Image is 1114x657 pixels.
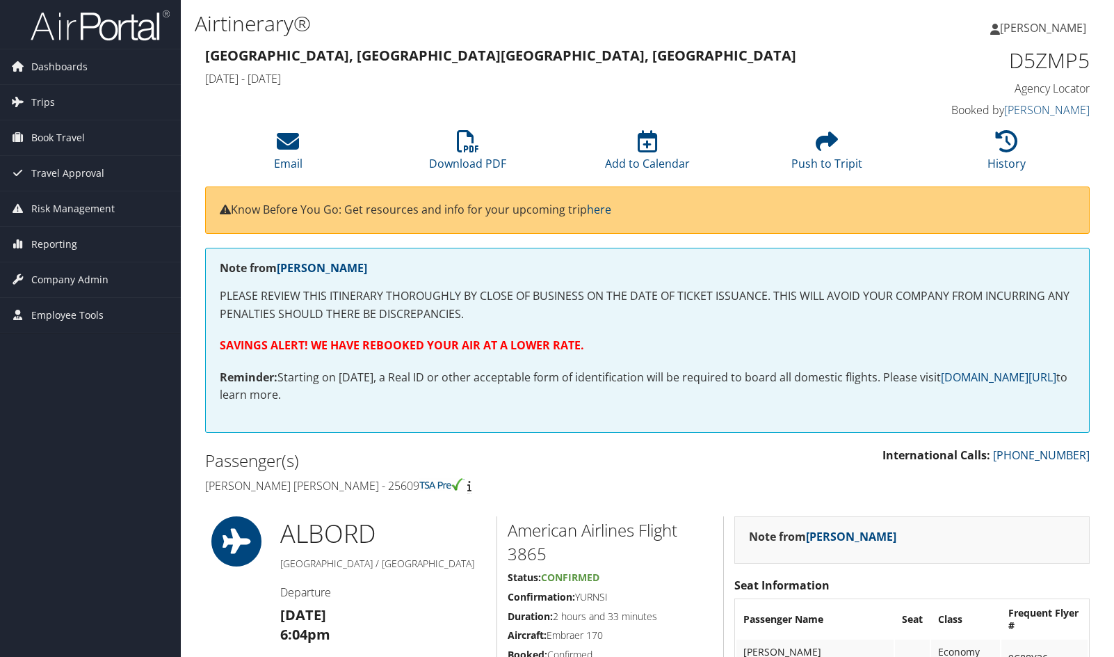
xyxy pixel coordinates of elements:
[274,138,302,171] a: Email
[205,449,637,473] h2: Passenger(s)
[605,138,690,171] a: Add to Calendar
[280,557,486,571] h5: [GEOGRAPHIC_DATA] / [GEOGRAPHIC_DATA]
[1001,601,1088,638] th: Frequent Flyer #
[280,585,486,600] h4: Departure
[885,81,1090,96] h4: Agency Locator
[541,571,599,584] span: Confirmed
[31,156,104,191] span: Travel Approval
[508,628,547,642] strong: Aircraft:
[508,628,713,642] h5: Embraer 170
[220,369,1075,404] p: Starting on [DATE], a Real ID or other acceptable form of identification will be required to boar...
[220,260,367,276] strong: Note from
[941,370,1056,385] a: [DOMAIN_NAME][URL]
[587,202,611,217] a: here
[895,601,930,638] th: Seat
[195,9,798,38] h1: Airtinerary®
[31,262,108,297] span: Company Admin
[806,529,896,544] a: [PERSON_NAME]
[220,201,1075,219] p: Know Before You Go: Get resources and info for your upcoming trip
[736,601,894,638] th: Passenger Name
[429,138,506,171] a: Download PDF
[280,605,326,624] strong: [DATE]
[220,287,1075,323] p: PLEASE REVIEW THIS ITINERARY THOROUGHLY BY CLOSE OF BUSINESS ON THE DATE OF TICKET ISSUANCE. THIS...
[508,571,541,584] strong: Status:
[205,71,864,86] h4: [DATE] - [DATE]
[508,590,713,604] h5: YURNSI
[205,478,637,493] h4: [PERSON_NAME] [PERSON_NAME] - 25609
[419,478,465,491] img: tsa-precheck.png
[31,191,115,226] span: Risk Management
[508,610,553,623] strong: Duration:
[31,49,88,84] span: Dashboards
[31,9,170,42] img: airportal-logo.png
[987,138,1026,171] a: History
[277,260,367,276] a: [PERSON_NAME]
[31,298,104,333] span: Employee Tools
[31,85,55,120] span: Trips
[931,601,1000,638] th: Class
[280,625,330,644] strong: 6:04pm
[990,7,1100,49] a: [PERSON_NAME]
[31,227,77,262] span: Reporting
[885,46,1090,75] h1: D5ZMP5
[993,448,1090,463] a: [PHONE_NUMBER]
[508,519,713,565] h2: American Airlines Flight 3865
[1004,102,1090,118] a: [PERSON_NAME]
[508,590,575,603] strong: Confirmation:
[220,338,584,353] strong: SAVINGS ALERT! WE HAVE REBOOKED YOUR AIR AT A LOWER RATE.
[882,448,990,463] strong: International Calls:
[508,610,713,624] h5: 2 hours and 33 minutes
[885,102,1090,118] h4: Booked by
[31,120,85,155] span: Book Travel
[791,138,862,171] a: Push to Tripit
[220,370,277,385] strong: Reminder:
[749,529,896,544] strong: Note from
[1000,20,1086,35] span: [PERSON_NAME]
[280,516,486,551] h1: ALB ORD
[734,578,830,593] strong: Seat Information
[205,46,796,65] strong: [GEOGRAPHIC_DATA], [GEOGRAPHIC_DATA] [GEOGRAPHIC_DATA], [GEOGRAPHIC_DATA]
